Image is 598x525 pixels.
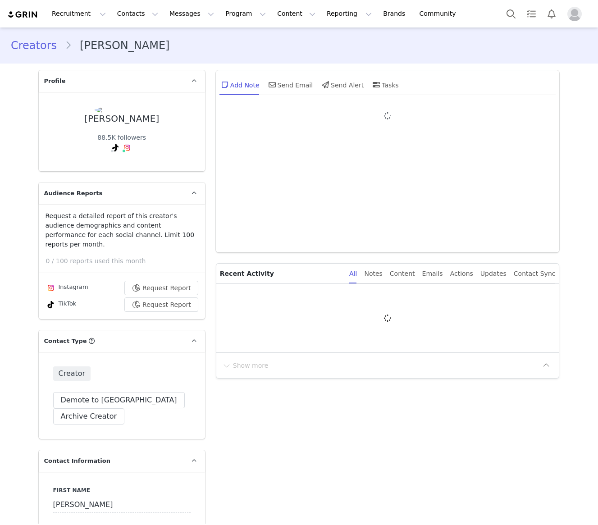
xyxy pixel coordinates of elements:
button: Request Report [124,281,198,295]
span: Profile [44,77,66,86]
div: Tasks [371,74,399,96]
div: [PERSON_NAME] [84,114,159,124]
button: Contacts [112,4,164,24]
img: grin logo [7,10,39,19]
div: Notes [364,264,382,284]
button: Reporting [321,4,377,24]
button: Show more [222,358,269,373]
p: Recent Activity [220,264,342,283]
p: 0 / 100 reports used this month [46,256,205,266]
div: Emails [422,264,443,284]
span: Contact Information [44,457,110,466]
div: Updates [480,264,507,284]
button: Notifications [542,4,561,24]
button: Search [501,4,521,24]
span: Creator [53,366,91,381]
img: placeholder-profile.jpg [567,7,582,21]
div: Send Alert [320,74,364,96]
span: Contact Type [44,337,87,346]
button: Content [272,4,321,24]
img: instagram.svg [47,284,55,292]
div: Contact Sync [514,264,556,284]
button: Recruitment [46,4,111,24]
button: Request Report [124,297,198,312]
span: Audience Reports [44,189,103,198]
button: Demote to [GEOGRAPHIC_DATA] [53,392,185,408]
button: Profile [562,7,591,21]
div: Actions [450,264,473,284]
div: All [349,264,357,284]
button: Program [220,4,271,24]
div: Send Email [267,74,313,96]
button: Messages [164,4,219,24]
button: Archive Creator [53,408,125,425]
div: TikTok [46,299,77,310]
a: Brands [378,4,413,24]
div: 88.5K followers [97,133,146,142]
img: 57ba66cf-189a-45ec-8689-fcc9c44783ca.jpg [95,106,149,114]
a: Creators [11,37,65,54]
label: First Name [53,486,191,494]
div: Content [390,264,415,284]
a: Community [414,4,466,24]
a: Tasks [521,4,541,24]
img: instagram.svg [123,144,131,151]
p: Request a detailed report of this creator's audience demographics and content performance for eac... [46,211,198,249]
div: Add Note [219,74,260,96]
div: Instagram [46,283,88,293]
